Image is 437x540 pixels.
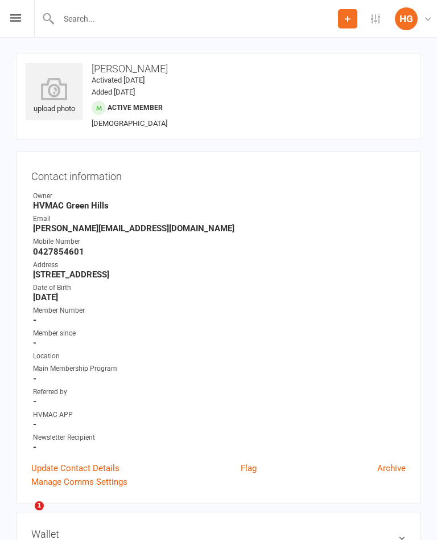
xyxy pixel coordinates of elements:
[33,292,406,302] strong: [DATE]
[33,236,406,247] div: Mobile Number
[33,260,406,271] div: Address
[33,374,406,384] strong: -
[33,191,406,202] div: Owner
[395,7,418,30] div: HG
[92,76,145,84] time: Activated [DATE]
[33,315,406,325] strong: -
[26,77,83,115] div: upload photo
[31,475,127,489] a: Manage Comms Settings
[377,461,406,475] a: Archive
[33,338,406,348] strong: -
[55,11,338,27] input: Search...
[33,214,406,224] div: Email
[35,501,44,510] span: 1
[33,247,406,257] strong: 0427854601
[33,419,406,429] strong: -
[33,432,406,443] div: Newsletter Recipient
[11,501,39,529] iframe: Intercom live chat
[31,166,406,182] h3: Contact information
[241,461,257,475] a: Flag
[26,63,411,75] h3: [PERSON_NAME]
[92,119,167,128] span: [DEMOGRAPHIC_DATA]
[33,269,406,280] strong: [STREET_ADDRESS]
[108,104,163,112] span: Active member
[33,283,406,293] div: Date of Birth
[33,201,406,211] strong: HVMAC Green Hills
[31,528,406,540] h3: Wallet
[33,410,406,420] div: HVMAC APP
[33,396,406,407] strong: -
[33,223,406,234] strong: [PERSON_NAME][EMAIL_ADDRESS][DOMAIN_NAME]
[33,387,406,398] div: Referred by
[33,351,406,362] div: Location
[33,363,406,374] div: Main Membership Program
[33,305,406,316] div: Member Number
[33,328,406,339] div: Member since
[33,442,406,452] strong: -
[31,461,119,475] a: Update Contact Details
[92,88,135,96] time: Added [DATE]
